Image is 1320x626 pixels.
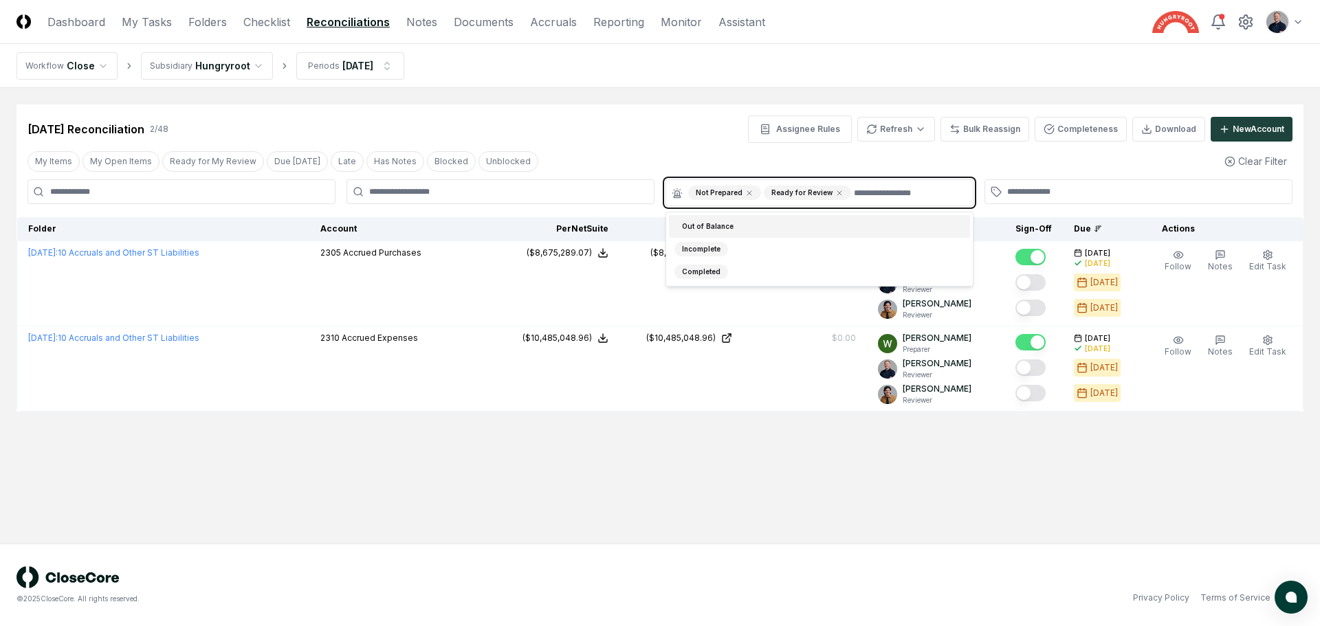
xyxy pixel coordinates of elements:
p: Reviewer [903,395,971,405]
span: Notes [1208,261,1233,271]
button: atlas-launcher [1275,581,1308,614]
div: ($8,675,289.07) [527,247,592,259]
div: New Account [1233,123,1284,135]
button: Follow [1162,247,1194,276]
span: 2310 [320,333,340,343]
a: Checklist [243,14,290,30]
button: Bulk Reassign [940,117,1029,142]
div: Periods [308,60,340,72]
p: [PERSON_NAME] [903,298,971,310]
button: Late [331,151,364,172]
a: My Tasks [122,14,172,30]
div: [DATE] [1085,344,1110,354]
a: Privacy Policy [1133,592,1189,604]
button: Mark complete [1015,359,1046,376]
span: Follow [1165,261,1191,271]
div: Not Prepared [688,186,761,200]
span: [DATE] [1085,333,1110,344]
a: ($10,485,048.96) [630,332,732,344]
div: Workflow [25,60,64,72]
button: Clear Filter [1219,148,1292,174]
div: [DATE] [1090,276,1118,289]
a: ($8,675,289.07) [630,247,732,259]
button: Refresh [857,117,935,142]
span: Accrued Purchases [343,247,421,258]
button: Completeness [1035,117,1127,142]
div: © 2025 CloseCore. All rights reserved. [16,594,660,604]
span: [DATE] : [28,247,58,258]
div: [DATE] [342,58,373,73]
div: [DATE] [1085,258,1110,269]
a: Folders [188,14,227,30]
div: Suggestions [666,212,973,286]
div: Account [320,223,485,235]
a: [DATE]:10 Accruals and Other ST Liabilities [28,333,199,343]
p: Reviewer [903,370,971,380]
span: Notes [1208,346,1233,357]
div: 2 / 48 [150,123,168,135]
button: Mark complete [1015,300,1046,316]
span: Edit Task [1249,346,1286,357]
span: Follow [1165,346,1191,357]
a: [DATE]:10 Accruals and Other ST Liabilities [28,247,199,258]
a: Terms of Service [1200,592,1270,604]
button: Mark complete [1015,274,1046,291]
img: ACg8ocIK_peNeqvot3Ahh9567LsVhi0q3GD2O_uFDzmfmpbAfkCWeQ=s96-c [878,334,897,353]
span: [DATE] [1085,248,1110,258]
button: Follow [1162,332,1194,361]
a: Reporting [593,14,644,30]
button: Notes [1205,332,1235,361]
th: Per NetSuite [496,217,619,241]
div: [DATE] [1090,387,1118,399]
div: Actions [1151,223,1292,235]
button: ($10,485,048.96) [522,332,608,344]
div: $0.00 [832,332,856,344]
div: [DATE] [1090,361,1118,374]
a: Notes [406,14,437,30]
span: Edit Task [1249,261,1286,271]
a: Monitor [661,14,702,30]
div: ($10,485,048.96) [646,332,716,344]
div: Out of Balance [674,219,741,234]
img: ACg8ocIj8Ed1971QfF93IUVvJX6lPm3y0CRToLvfAg4p8TYQk6NAZIo=s96-c [878,385,897,404]
th: Per Excel [619,217,743,241]
a: Documents [454,14,514,30]
button: Ready for My Review [162,151,264,172]
span: 2305 [320,247,341,258]
button: NewAccount [1211,117,1292,142]
img: Hungryroot logo [1152,11,1199,33]
a: Reconciliations [307,14,390,30]
p: Reviewer [903,310,971,320]
button: Mark complete [1015,334,1046,350]
nav: breadcrumb [16,52,404,80]
p: Reviewer [903,284,971,295]
p: Preparer [903,344,971,355]
button: Edit Task [1246,332,1289,361]
div: [DATE] [1090,302,1118,314]
a: Assistant [718,14,765,30]
button: Assignee Rules [748,115,852,143]
p: [PERSON_NAME] [903,383,971,395]
div: Incomplete [674,242,728,256]
button: ($8,675,289.07) [527,247,608,259]
img: ACg8ocIj8Ed1971QfF93IUVvJX6lPm3y0CRToLvfAg4p8TYQk6NAZIo=s96-c [878,300,897,319]
button: Due Today [267,151,328,172]
img: ACg8ocLvq7MjQV6RZF1_Z8o96cGG_vCwfvrLdMx8PuJaibycWA8ZaAE=s96-c [878,359,897,379]
button: Edit Task [1246,247,1289,276]
div: Due [1074,223,1129,235]
button: Has Notes [366,151,424,172]
button: Periods[DATE] [296,52,404,80]
p: [PERSON_NAME] [903,332,971,344]
p: [PERSON_NAME] [903,357,971,370]
button: My Items [27,151,80,172]
button: Mark complete [1015,385,1046,401]
span: Accrued Expenses [342,333,418,343]
img: ACg8ocLvq7MjQV6RZF1_Z8o96cGG_vCwfvrLdMx8PuJaibycWA8ZaAE=s96-c [1266,11,1288,33]
button: Download [1132,117,1205,142]
div: Subsidiary [150,60,192,72]
th: Folder [17,217,310,241]
img: logo [16,566,120,588]
img: Logo [16,14,31,29]
span: [DATE] : [28,333,58,343]
div: Completed [674,265,728,279]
